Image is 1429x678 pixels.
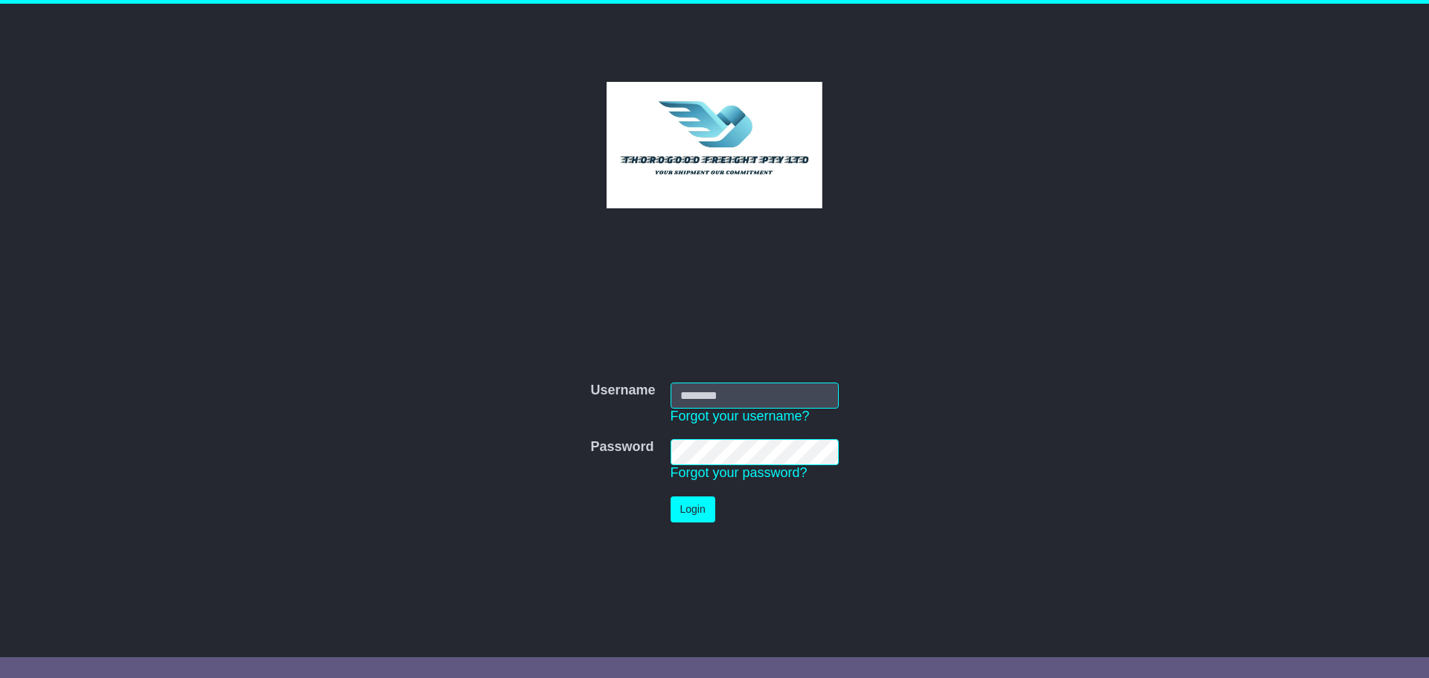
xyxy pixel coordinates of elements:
[590,439,653,455] label: Password
[671,496,715,522] button: Login
[671,465,808,480] a: Forgot your password?
[590,383,655,399] label: Username
[607,82,823,208] img: Thorogood Freight Pty Ltd
[671,409,810,423] a: Forgot your username?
